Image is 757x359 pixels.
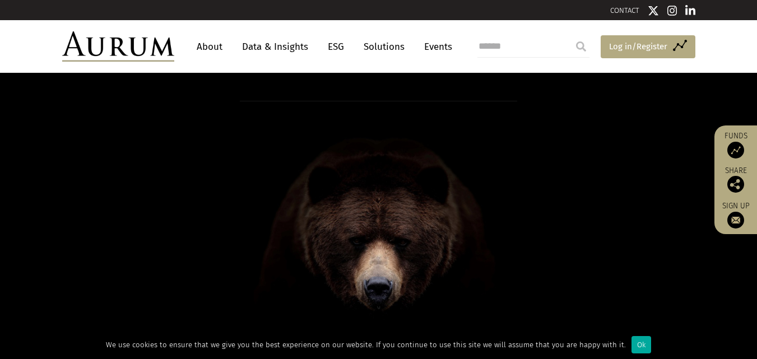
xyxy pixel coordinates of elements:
span: Log in/Register [609,40,667,53]
a: About [191,36,228,57]
input: Submit [570,35,592,58]
img: Instagram icon [667,5,677,16]
img: Sign up to our newsletter [727,212,744,229]
img: Linkedin icon [685,5,695,16]
div: Share [720,167,751,193]
a: Solutions [358,36,410,57]
img: Aurum [62,31,174,62]
a: Funds [720,131,751,158]
a: Events [419,36,452,57]
a: Sign up [720,201,751,229]
div: Ok [631,336,651,353]
a: Log in/Register [601,35,695,59]
img: Share this post [727,176,744,193]
a: Data & Insights [236,36,314,57]
a: CONTACT [610,6,639,15]
img: Access Funds [727,142,744,158]
a: ESG [322,36,350,57]
img: Twitter icon [648,5,659,16]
